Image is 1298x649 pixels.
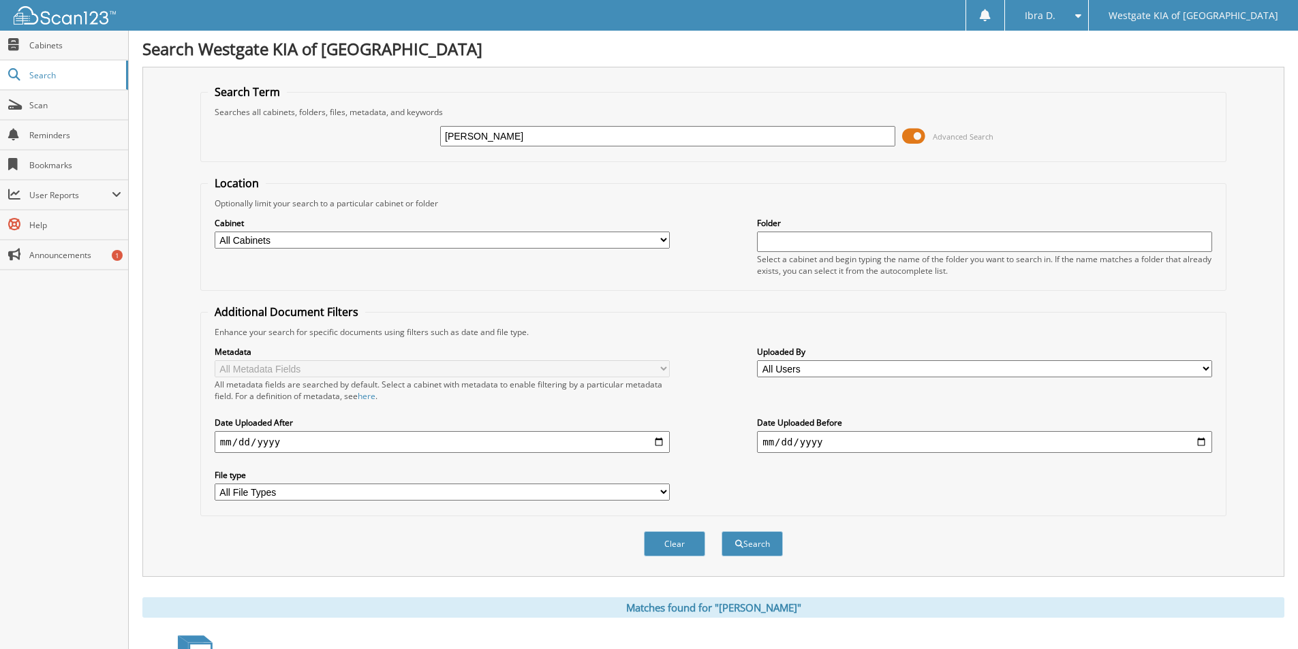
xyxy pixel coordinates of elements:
label: Metadata [215,346,670,358]
button: Clear [644,531,705,556]
div: All metadata fields are searched by default. Select a cabinet with metadata to enable filtering b... [215,379,670,402]
legend: Additional Document Filters [208,304,365,319]
button: Search [722,531,783,556]
span: User Reports [29,189,112,201]
span: Cabinets [29,39,121,51]
span: Scan [29,99,121,111]
div: Optionally limit your search to a particular cabinet or folder [208,197,1219,209]
label: Uploaded By [757,346,1212,358]
input: end [757,431,1212,453]
span: Announcements [29,249,121,261]
legend: Location [208,176,266,191]
label: Folder [757,217,1212,229]
span: Westgate KIA of [GEOGRAPHIC_DATA] [1109,12,1278,20]
span: Bookmarks [29,159,121,171]
h1: Search Westgate KIA of [GEOGRAPHIC_DATA] [142,37,1284,60]
label: Date Uploaded After [215,417,670,428]
label: Cabinet [215,217,670,229]
span: Search [29,69,119,81]
span: Ibra D. [1025,12,1055,20]
label: File type [215,469,670,481]
div: Select a cabinet and begin typing the name of the folder you want to search in. If the name match... [757,253,1212,276]
div: 1 [112,250,123,261]
div: Searches all cabinets, folders, files, metadata, and keywords [208,106,1219,118]
span: Help [29,219,121,231]
img: scan123-logo-white.svg [14,6,116,25]
div: Matches found for "[PERSON_NAME]" [142,597,1284,618]
a: here [358,390,375,402]
legend: Search Term [208,84,287,99]
label: Date Uploaded Before [757,417,1212,428]
div: Enhance your search for specific documents using filters such as date and file type. [208,326,1219,338]
input: start [215,431,670,453]
span: Reminders [29,129,121,141]
span: Advanced Search [933,131,993,142]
